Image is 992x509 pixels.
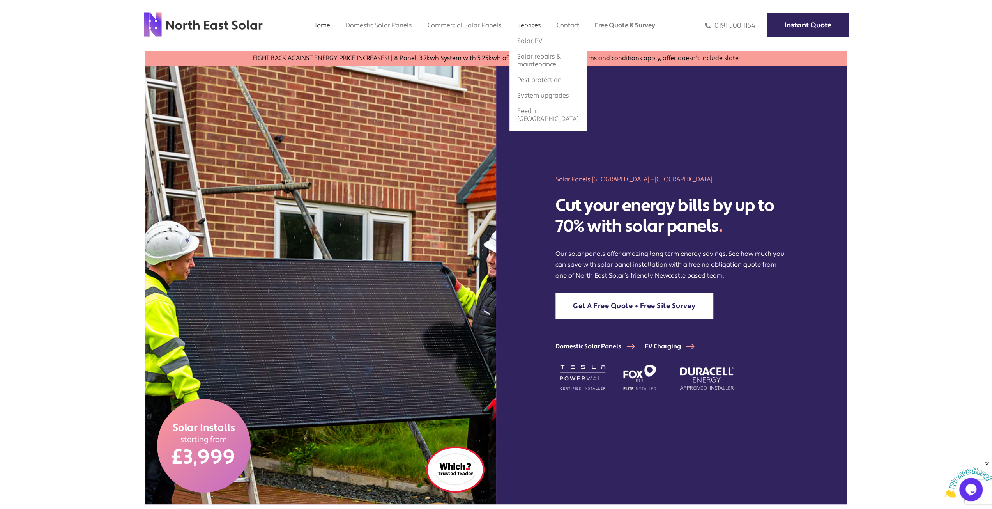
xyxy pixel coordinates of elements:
[517,21,541,29] a: Services
[517,91,569,99] a: System upgrades
[944,460,992,497] iframe: chat widget
[517,107,579,123] a: Feed In [GEOGRAPHIC_DATA]
[157,399,251,493] a: Solar Installs starting from £3,999
[555,175,787,184] h1: Solar Panels [GEOGRAPHIC_DATA] – [GEOGRAPHIC_DATA]
[705,21,755,30] a: 0191 500 1154
[180,435,227,445] span: starting from
[426,446,485,493] img: which logo
[705,21,711,30] img: phone icon
[346,21,412,29] a: Domestic Solar Panels
[173,422,235,435] span: Solar Installs
[767,13,849,37] a: Instant Quote
[555,293,713,319] a: Get A Free Quote + Free Site Survey
[312,21,330,29] a: Home
[555,195,787,237] h2: Cut your energy bills by up to 70% with solar panels
[557,21,579,29] a: Contact
[595,21,655,29] a: Free Quote & Survey
[143,12,263,37] img: north east solar logo
[555,342,645,350] a: Domestic Solar Panels
[428,21,502,29] a: Commercial Solar Panels
[517,52,561,68] a: Solar repairs & maintenance
[645,342,704,350] a: EV Charging
[172,444,235,470] span: £3,999
[719,215,723,237] span: .
[145,66,496,504] img: two men holding a solar panel in the north east
[555,248,787,281] p: Our solar panels offer amazing long term energy savings. See how much you can save with solar pan...
[517,76,562,84] a: Pest protection
[517,37,543,45] a: Solar PV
